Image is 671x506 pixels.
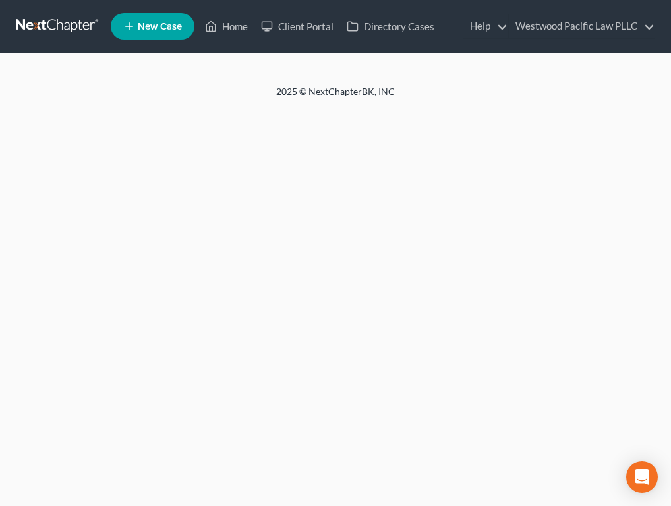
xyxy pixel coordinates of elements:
[198,14,254,38] a: Home
[626,461,658,493] div: Open Intercom Messenger
[111,13,194,40] new-legal-case-button: New Case
[463,14,508,38] a: Help
[509,14,655,38] a: Westwood Pacific Law PLLC
[254,14,340,38] a: Client Portal
[340,14,441,38] a: Directory Cases
[19,85,652,109] div: 2025 © NextChapterBK, INC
